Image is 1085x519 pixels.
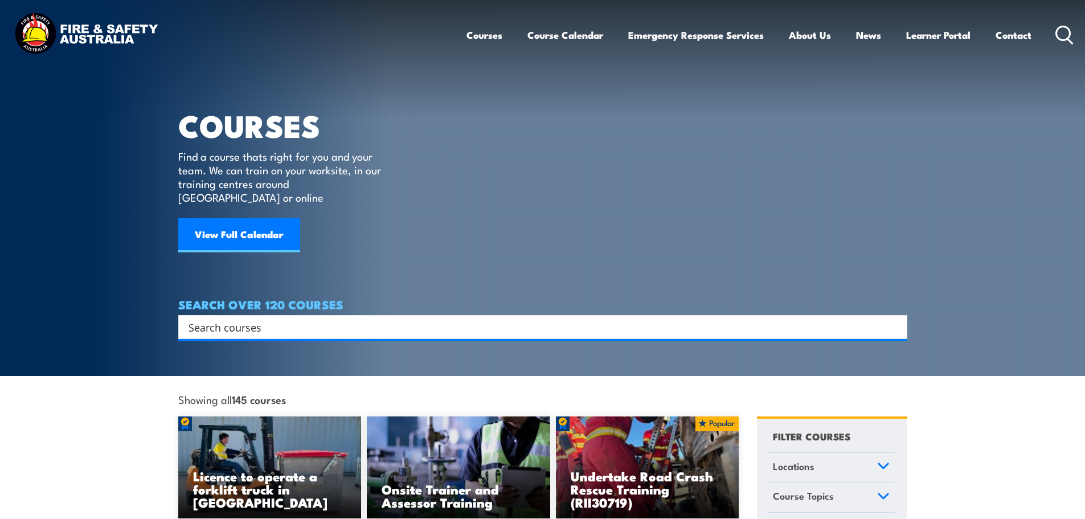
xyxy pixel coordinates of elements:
span: Course Topics [773,488,834,504]
h1: COURSES [178,112,398,138]
a: Onsite Trainer and Assessor Training [367,416,550,519]
img: Safety For Leaders [367,416,550,519]
p: Find a course thats right for you and your team. We can train on your worksite, in our training c... [178,149,386,204]
a: Emergency Response Services [628,20,764,50]
a: Undertake Road Crash Rescue Training (RII30719) [556,416,739,519]
form: Search form [191,319,885,335]
h4: SEARCH OVER 120 COURSES [178,298,907,310]
input: Search input [189,318,882,336]
a: Locations [768,453,895,483]
a: View Full Calendar [178,218,300,252]
a: Course Calendar [527,20,603,50]
a: Learner Portal [906,20,971,50]
strong: 145 courses [232,391,286,407]
h3: Undertake Road Crash Rescue Training (RII30719) [571,469,724,509]
a: Course Topics [768,483,895,512]
span: Locations [773,459,814,474]
a: Contact [996,20,1031,50]
button: Search magnifier button [887,319,903,335]
h4: FILTER COURSES [773,428,850,444]
a: Courses [466,20,502,50]
a: About Us [789,20,831,50]
a: Licence to operate a forklift truck in [GEOGRAPHIC_DATA] [178,416,362,519]
h3: Licence to operate a forklift truck in [GEOGRAPHIC_DATA] [193,469,347,509]
img: Licence to operate a forklift truck Training [178,416,362,519]
span: Showing all [178,393,286,405]
h3: Onsite Trainer and Assessor Training [382,483,535,509]
a: News [856,20,881,50]
img: Road Crash Rescue Training [556,416,739,519]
